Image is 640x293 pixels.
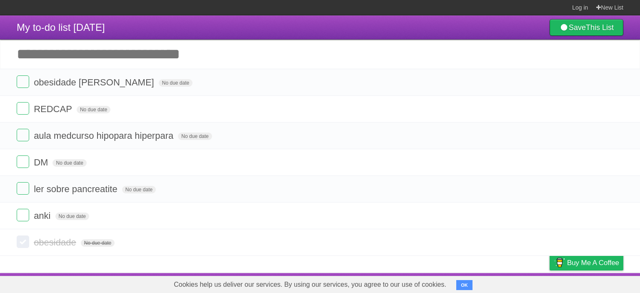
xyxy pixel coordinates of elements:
[17,22,105,33] span: My to-do list [DATE]
[55,213,89,220] span: No due date
[17,75,29,88] label: Done
[34,157,50,168] span: DM
[159,79,192,87] span: No due date
[34,210,52,221] span: anki
[17,209,29,221] label: Done
[17,129,29,141] label: Done
[165,276,455,293] span: Cookies help us deliver our services. By using our services, you agree to our use of cookies.
[34,77,156,88] span: obesidade [PERSON_NAME]
[17,235,29,248] label: Done
[550,19,623,36] a: SaveThis List
[456,280,472,290] button: OK
[466,275,500,291] a: Developers
[178,133,212,140] span: No due date
[34,104,74,114] span: REDCAP
[554,255,565,270] img: Buy me a coffee
[567,255,619,270] span: Buy me a coffee
[510,275,529,291] a: Terms
[77,106,110,113] span: No due date
[52,159,86,167] span: No due date
[34,130,175,141] span: aula medcurso hipopara hiperpara
[550,255,623,270] a: Buy me a coffee
[34,184,120,194] span: ler sobre pancreatite
[17,155,29,168] label: Done
[81,239,115,247] span: No due date
[439,275,456,291] a: About
[17,102,29,115] label: Done
[17,182,29,195] label: Done
[34,237,78,248] span: obesidade
[586,23,614,32] b: This List
[571,275,623,291] a: Suggest a feature
[122,186,156,193] span: No due date
[539,275,560,291] a: Privacy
